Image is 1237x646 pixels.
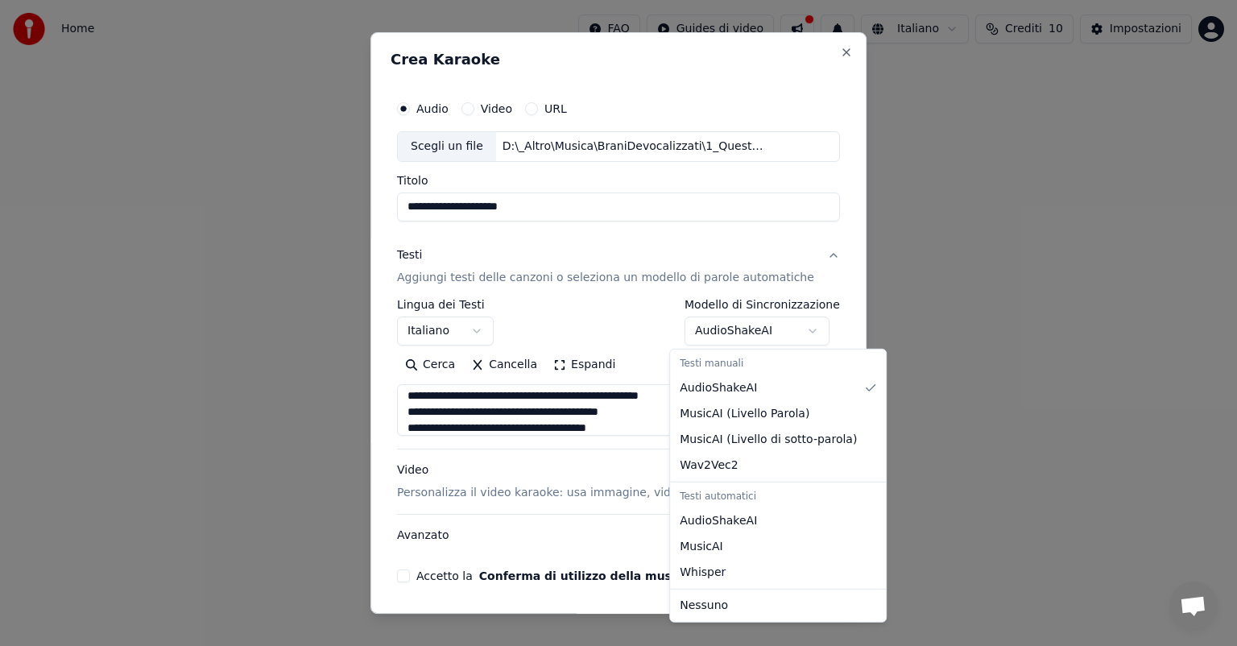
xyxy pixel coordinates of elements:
span: MusicAI ( Livello di sotto-parola ) [680,432,857,448]
span: AudioShakeAI [680,513,757,529]
div: Testi automatici [673,486,883,508]
span: Whisper [680,565,726,581]
span: Wav2Vec2 [680,458,738,474]
span: MusicAI ( Livello Parola ) [680,406,809,422]
span: MusicAI [680,539,723,555]
span: Nessuno [680,598,728,614]
div: Testi manuali [673,353,883,375]
span: AudioShakeAI [680,380,757,396]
